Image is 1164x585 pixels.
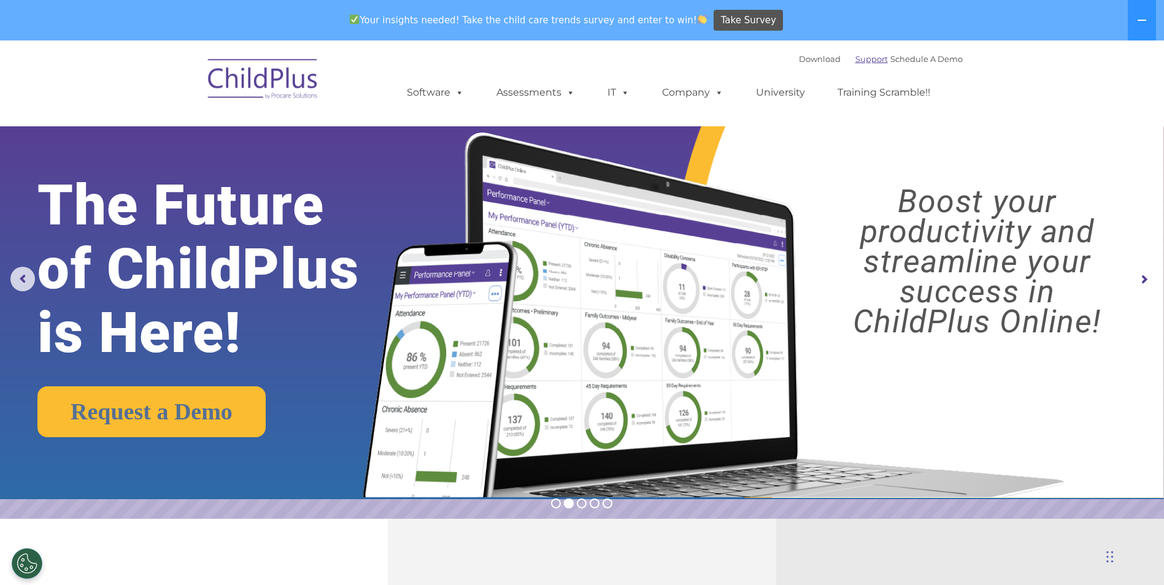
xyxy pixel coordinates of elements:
[595,80,642,105] a: IT
[744,80,817,105] a: University
[855,54,888,64] a: Support
[171,81,208,90] span: Last name
[804,186,1150,337] rs-layer: Boost your productivity and streamline your success in ChildPlus Online!
[799,54,841,64] a: Download
[825,80,942,105] a: Training Scramble!!
[395,80,476,105] a: Software
[202,50,325,112] img: ChildPlus by Procare Solutions
[650,80,736,105] a: Company
[963,453,1164,585] iframe: Chat Widget
[37,386,266,437] a: Request a Demo
[698,15,707,24] img: 👏
[484,80,587,105] a: Assessments
[721,10,776,31] span: Take Survey
[171,131,223,140] span: Phone number
[1106,538,1114,575] div: Drag
[345,8,712,32] span: Your insights needed! Take the child care trends survey and enter to win!
[37,174,409,365] rs-layer: The Future of ChildPlus is Here!
[714,10,783,31] a: Take Survey
[799,54,963,64] font: |
[890,54,963,64] a: Schedule A Demo
[12,548,42,579] button: Cookies Settings
[350,15,359,24] img: ✅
